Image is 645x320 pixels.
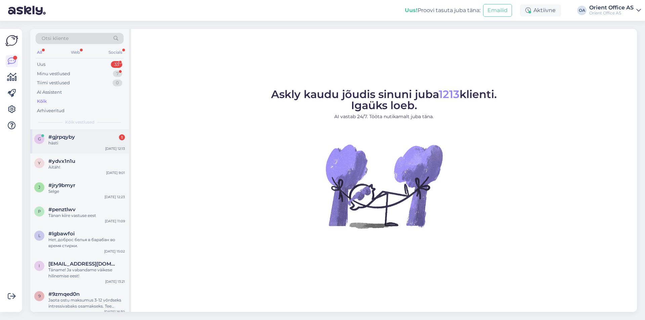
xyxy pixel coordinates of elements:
[48,134,75,140] span: #gjrpqyby
[42,35,69,42] span: Otsi kliente
[37,107,64,114] div: Arhiveeritud
[48,140,125,146] div: hästi
[589,10,634,16] div: Orient Office AS
[439,88,460,101] span: 1213
[577,6,587,15] div: OA
[48,158,75,164] span: #ydvx1n1u
[104,194,125,199] div: [DATE] 12:23
[39,263,40,268] span: i
[37,71,70,77] div: Minu vestlused
[105,279,125,284] div: [DATE] 13:21
[37,98,47,105] div: Kõik
[589,5,634,10] div: Orient Office AS
[38,209,41,214] span: p
[48,267,125,279] div: Täname! Ja vabandame väikese hilinemise eest!
[589,5,641,16] a: Orient Office ASOrient Office AS
[113,80,122,86] div: 0
[405,7,418,13] b: Uus!
[105,219,125,224] div: [DATE] 11:09
[48,207,76,213] span: #penztlwv
[38,161,41,166] span: y
[483,4,512,17] button: Emailid
[271,113,497,120] p: AI vastab 24/7. Tööta nutikamalt juba täna.
[48,237,125,249] div: Нет, доброс белья в барабан во время стирки.
[70,48,81,57] div: Web
[48,188,125,194] div: Selge
[104,309,125,314] div: [DATE] 16:30
[106,170,125,175] div: [DATE] 9:01
[48,182,75,188] span: #jry9bmyr
[119,134,125,140] div: 1
[38,233,41,238] span: l
[37,80,70,86] div: Tiimi vestlused
[48,164,125,170] div: Aitäh!
[113,71,122,77] div: 7
[48,261,118,267] span: iljinaa@bk.ru
[38,293,41,299] span: 9
[271,88,497,112] span: Askly kaudu jõudis sinuni juba klienti. Igaüks loeb.
[38,185,40,190] span: j
[105,146,125,151] div: [DATE] 12:13
[324,126,444,246] img: No Chat active
[48,291,80,297] span: #9zmqed0n
[104,249,125,254] div: [DATE] 15:02
[111,61,122,68] div: 33
[48,297,125,309] div: Jaota ostu maksumus 3-12 võrdseks intressivabaks osamakseks. Tee esimene makse järgmisel kuul ja ...
[37,89,62,96] div: AI Assistent
[36,48,43,57] div: All
[5,34,18,47] img: Askly Logo
[48,231,75,237] span: #lgbawfoi
[520,4,561,16] div: Aktiivne
[37,61,45,68] div: Uus
[48,213,125,219] div: Tänan kiire vastuse eest
[38,136,41,141] span: g
[65,119,94,125] span: Kõik vestlused
[107,48,124,57] div: Socials
[405,6,480,14] div: Proovi tasuta juba täna:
